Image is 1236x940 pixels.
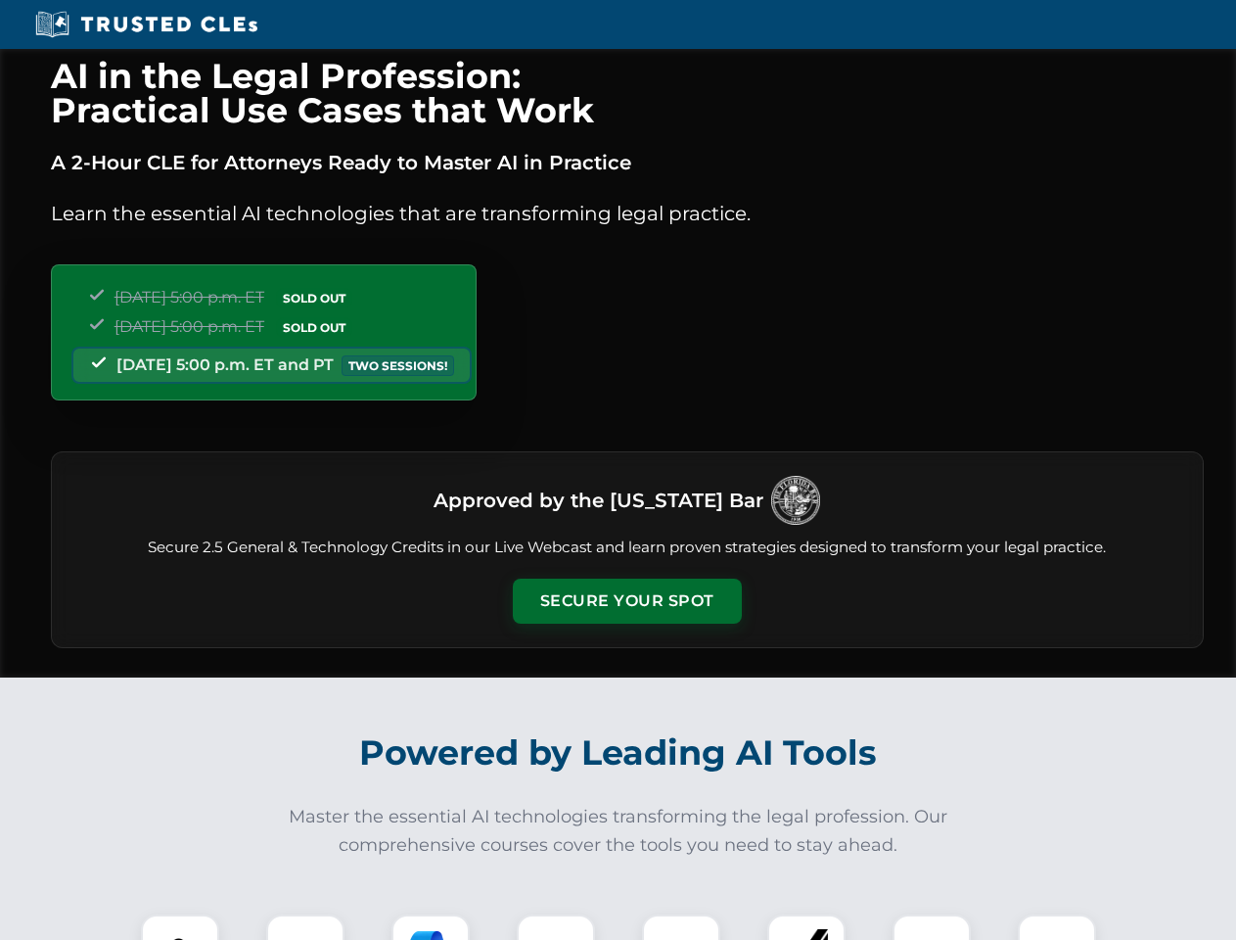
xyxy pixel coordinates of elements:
span: SOLD OUT [276,317,352,338]
p: Secure 2.5 General & Technology Credits in our Live Webcast and learn proven strategies designed ... [75,537,1179,559]
p: Learn the essential AI technologies that are transforming legal practice. [51,198,1204,229]
button: Secure Your Spot [513,579,742,624]
img: Logo [771,476,820,525]
h3: Approved by the [US_STATE] Bar [434,483,763,518]
h1: AI in the Legal Profession: Practical Use Cases that Work [51,59,1204,127]
img: Trusted CLEs [29,10,263,39]
h2: Powered by Leading AI Tools [76,719,1161,787]
span: SOLD OUT [276,288,352,308]
span: [DATE] 5:00 p.m. ET [114,288,264,306]
p: Master the essential AI technologies transforming the legal profession. Our comprehensive courses... [276,803,961,860]
p: A 2-Hour CLE for Attorneys Ready to Master AI in Practice [51,147,1204,178]
span: [DATE] 5:00 p.m. ET [114,317,264,336]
